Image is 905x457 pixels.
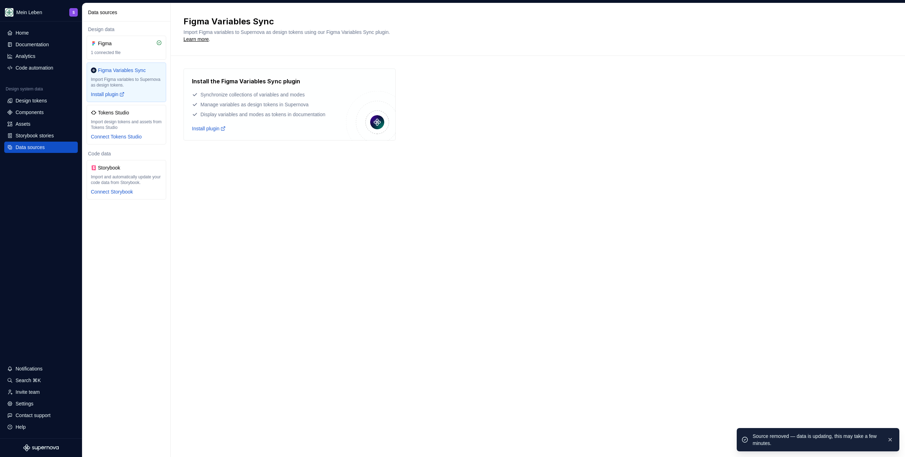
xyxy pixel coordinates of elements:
div: Design system data [6,86,43,92]
div: Import design tokens and assets from Tokens Studio [91,119,162,130]
div: Design data [87,26,166,33]
div: Import Figma variables to Supernova as design tokens. [91,77,162,88]
button: Connect Tokens Studio [91,133,142,140]
button: Install plugin [91,91,125,98]
div: Code automation [16,64,53,71]
div: Contact support [16,412,51,419]
a: Figma1 connected file [87,36,166,60]
div: Design tokens [16,97,47,104]
a: Components [4,107,78,118]
a: Invite team [4,386,78,398]
div: Manage variables as design tokens in Supernova [192,101,346,108]
button: Search ⌘K [4,375,78,386]
div: Data sources [88,9,168,16]
div: Home [16,29,29,36]
a: Data sources [4,142,78,153]
div: Assets [16,120,30,127]
div: Import and automatically update your code data from Storybook. [91,174,162,185]
a: Assets [4,118,78,130]
div: Synchronize collections of variables and modes [192,91,346,98]
div: Source removed — data is updating, this may take a few minutes. [753,433,881,447]
div: Tokens Studio [98,109,132,116]
button: Help [4,421,78,433]
svg: Supernova Logo [23,444,59,451]
button: Notifications [4,363,78,374]
div: Figma [98,40,132,47]
div: Help [16,423,26,431]
div: Code data [87,150,166,157]
a: Analytics [4,51,78,62]
div: Storybook stories [16,132,54,139]
a: Settings [4,398,78,409]
a: Tokens StudioImport design tokens and assets from Tokens StudioConnect Tokens Studio [87,105,166,144]
span: . [183,30,391,42]
a: Learn more [183,36,209,43]
a: Design tokens [4,95,78,106]
div: Mein Leben [16,9,42,16]
button: Connect Storybook [91,188,133,195]
button: Contact support [4,410,78,421]
div: Search ⌘K [16,377,41,384]
a: Documentation [4,39,78,50]
div: Settings [16,400,34,407]
h2: Figma Variables Sync [183,16,884,27]
h4: Install the Figma Variables Sync plugin [192,77,300,85]
a: Figma Variables SyncImport Figma variables to Supernova as design tokens.Install plugin [87,63,166,102]
div: Data sources [16,144,45,151]
a: Code automation [4,62,78,73]
div: Components [16,109,43,116]
div: Figma Variables Sync [98,67,146,74]
button: Mein LebenS [1,5,81,20]
div: S [72,10,75,15]
div: Invite team [16,388,40,396]
a: Storybook stories [4,130,78,141]
div: Documentation [16,41,49,48]
div: Notifications [16,365,42,372]
div: Display variables and modes as tokens in documentation [192,111,346,118]
div: 1 connected file [91,50,162,55]
a: StorybookImport and automatically update your code data from Storybook.Connect Storybook [87,160,166,200]
div: Storybook [98,164,132,171]
a: Install plugin [192,125,226,132]
div: Analytics [16,53,35,60]
img: df5db9ef-aba0-4771-bf51-9763b7497661.png [5,8,13,17]
span: Import Figma variables to Supernova as design tokens using our Figma Variables Sync plugin. [183,29,390,35]
a: Home [4,27,78,38]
